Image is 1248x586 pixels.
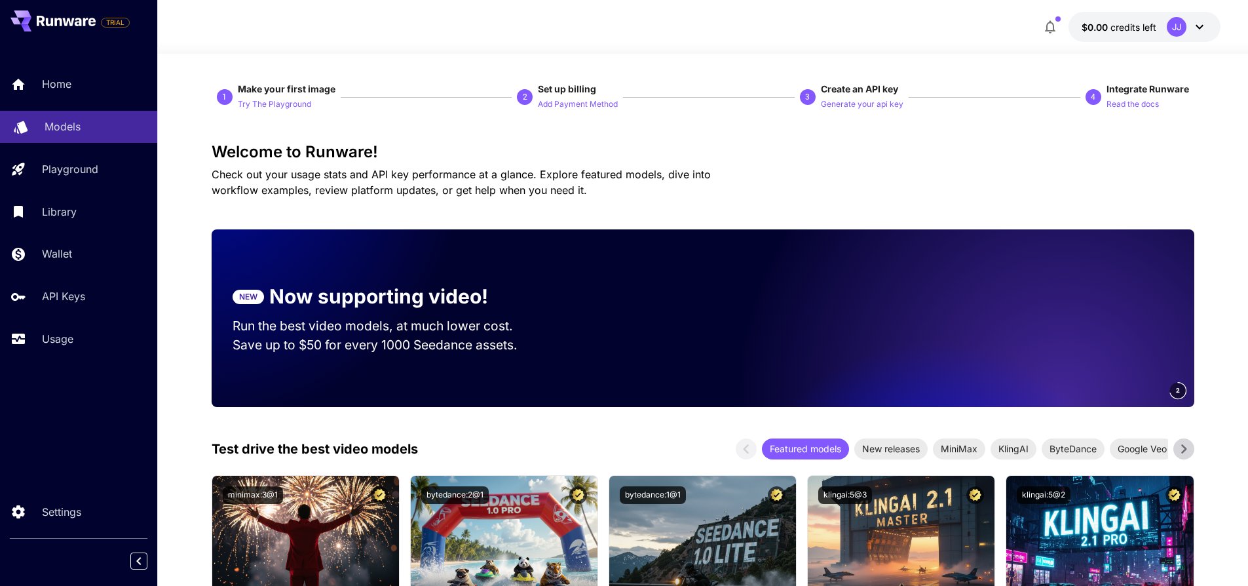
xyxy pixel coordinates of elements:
[805,91,810,103] p: 3
[42,504,81,520] p: Settings
[102,18,129,28] span: TRIAL
[371,486,388,504] button: Certified Model – Vetted for best performance and includes a commercial license.
[1110,22,1156,33] span: credits left
[223,486,283,504] button: minimax:3@1
[569,486,587,504] button: Certified Model – Vetted for best performance and includes a commercial license.
[1017,486,1070,504] button: klingai:5@2
[1091,91,1095,103] p: 4
[966,486,984,504] button: Certified Model – Vetted for best performance and includes a commercial license.
[538,83,596,94] span: Set up billing
[140,549,157,573] div: Collapse sidebar
[991,442,1036,456] span: KlingAI
[238,83,335,94] span: Make your first image
[1042,439,1105,459] div: ByteDance
[1082,20,1156,34] div: $0.00
[269,282,488,311] p: Now supporting video!
[42,331,73,347] p: Usage
[762,442,849,456] span: Featured models
[1106,96,1159,111] button: Read the docs
[1068,12,1220,42] button: $0.00JJ
[854,442,928,456] span: New releases
[212,143,1194,161] h3: Welcome to Runware!
[821,83,898,94] span: Create an API key
[854,439,928,459] div: New releases
[45,119,81,134] p: Models
[239,291,257,303] p: NEW
[1176,385,1180,395] span: 2
[768,486,785,504] button: Certified Model – Vetted for best performance and includes a commercial license.
[620,486,686,504] button: bytedance:1@1
[222,91,227,103] p: 1
[42,76,71,92] p: Home
[238,96,311,111] button: Try The Playground
[233,317,538,336] p: Run the best video models, at much lower cost.
[42,161,98,177] p: Playground
[1167,17,1186,37] div: JJ
[933,442,985,456] span: MiniMax
[762,439,849,459] div: Featured models
[818,486,872,504] button: klingai:5@3
[821,96,903,111] button: Generate your api key
[991,439,1036,459] div: KlingAI
[1106,83,1189,94] span: Integrate Runware
[212,439,418,459] p: Test drive the best video models
[42,288,85,304] p: API Keys
[821,98,903,111] p: Generate your api key
[42,246,72,262] p: Wallet
[101,14,130,30] span: Add your payment card to enable full platform functionality.
[1042,442,1105,456] span: ByteDance
[238,98,311,111] p: Try The Playground
[233,336,538,355] p: Save up to $50 for every 1000 Seedance assets.
[1082,22,1110,33] span: $0.00
[130,553,147,570] button: Collapse sidebar
[538,96,618,111] button: Add Payment Method
[933,439,985,459] div: MiniMax
[1106,98,1159,111] p: Read the docs
[212,168,711,197] span: Check out your usage stats and API key performance at a glance. Explore featured models, dive int...
[421,486,489,504] button: bytedance:2@1
[1110,439,1175,459] div: Google Veo
[1165,486,1183,504] button: Certified Model – Vetted for best performance and includes a commercial license.
[42,204,77,220] p: Library
[538,98,618,111] p: Add Payment Method
[523,91,527,103] p: 2
[1110,442,1175,456] span: Google Veo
